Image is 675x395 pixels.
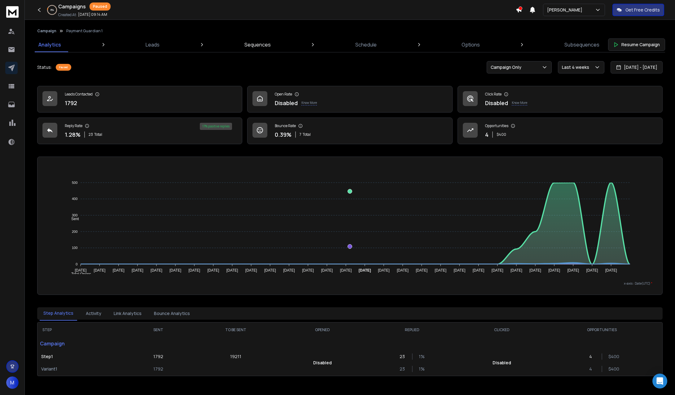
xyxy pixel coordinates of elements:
tspan: [DATE] [264,268,276,273]
p: Last 4 weeks [562,64,592,70]
p: Disabled [493,360,511,366]
a: Sequences [241,37,274,52]
p: Bounce Rate [275,123,296,128]
p: 1792 [153,353,163,360]
button: Link Analytics [110,307,145,320]
tspan: [DATE] [492,268,503,273]
tspan: 500 [72,181,77,184]
p: Campaign Only [491,64,524,70]
tspan: [DATE] [245,268,257,273]
th: OPENED [283,322,362,337]
button: Resume Campaign [608,38,665,51]
tspan: [DATE] [151,268,162,273]
tspan: [DATE] [378,268,390,273]
tspan: [DATE] [548,268,560,273]
button: Get Free Credits [612,4,664,16]
button: Bounce Analytics [150,307,194,320]
a: Reply Rate1.28%23Total17% positive replies [37,118,242,144]
tspan: [DATE] [113,268,125,273]
tspan: [DATE] [586,268,598,273]
tspan: [DATE] [416,268,427,273]
span: Total [94,132,102,137]
p: Disabled [313,360,332,366]
tspan: [DATE] [511,268,522,273]
p: Know More [512,100,527,105]
tspan: [DATE] [473,268,484,273]
p: Campaign [37,337,128,350]
th: OPPORTUNITIES [541,322,662,337]
p: Sequences [244,41,271,48]
p: Leads [146,41,160,48]
button: Step Analytics [40,306,77,321]
p: [PERSON_NAME] [547,7,585,13]
a: Leads Contacted1792 [37,86,242,113]
tspan: 400 [72,197,77,201]
tspan: 200 [72,230,77,233]
p: Get Free Credits [625,7,660,13]
p: Reply Rate [65,123,82,128]
button: M [6,376,19,389]
p: 4 [589,366,595,372]
tspan: 100 [72,246,77,250]
tspan: [DATE] [226,268,238,273]
tspan: 0 [76,262,77,266]
tspan: [DATE] [529,268,541,273]
p: 23 [400,353,406,360]
th: STEP [37,322,128,337]
p: Opportunities [485,123,508,128]
span: 7 [300,132,301,137]
a: Open RateDisabledKnow More [247,86,452,113]
tspan: [DATE] [454,268,466,273]
p: Payment Guardian 1 [66,29,103,33]
tspan: [DATE] [302,268,314,273]
th: TO BE SENT [188,322,283,337]
p: Know More [301,100,317,105]
button: [DATE] - [DATE] [611,61,663,73]
p: 4 [589,353,595,360]
tspan: [DATE] [359,268,371,273]
div: Paused [56,64,71,71]
p: Analytics [38,41,61,48]
span: Total [303,132,311,137]
p: 1 % [419,353,425,360]
button: Campaign [37,29,56,33]
h1: Campaigns [58,3,86,10]
tspan: [DATE] [568,268,579,273]
p: 0.39 % [275,130,291,139]
a: Analytics [35,37,65,52]
p: Leads Contacted [65,92,93,97]
p: Options [462,41,480,48]
p: Disabled [485,99,508,107]
a: Bounce Rate0.39%7Total [247,118,452,144]
tspan: [DATE] [435,268,446,273]
th: REPLIED [362,322,462,337]
p: $ 400 [608,353,615,360]
tspan: [DATE] [132,268,143,273]
a: Leads [142,37,163,52]
p: Open Rate [275,92,292,97]
div: 17 % positive replies [200,123,232,130]
span: 23 [89,132,93,137]
a: Click RateDisabledKnow More [458,86,663,113]
p: Schedule [355,41,377,48]
span: Total Opens [67,272,91,276]
p: $ 400 [497,132,506,137]
div: Open Intercom Messenger [652,374,667,388]
p: 4 [485,130,489,139]
p: 1792 [65,99,77,107]
a: Options [458,37,484,52]
p: 23 [400,366,406,372]
p: $ 400 [608,366,615,372]
tspan: [DATE] [75,268,87,273]
tspan: [DATE] [169,268,181,273]
a: Schedule [352,37,380,52]
a: Opportunities4$400 [458,118,663,144]
p: Step 1 [41,353,124,360]
p: x-axis : Date(UTC) [47,281,652,286]
p: Disabled [275,99,298,107]
img: logo [6,6,19,18]
p: 8 % [50,8,54,12]
tspan: [DATE] [321,268,333,273]
tspan: [DATE] [189,268,200,273]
